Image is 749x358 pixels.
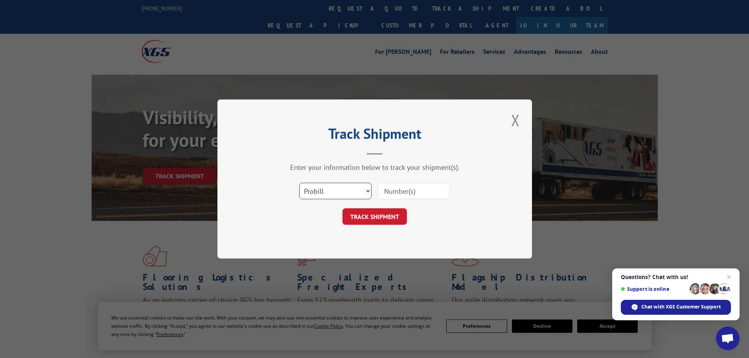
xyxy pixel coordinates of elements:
[621,300,731,315] span: Chat with XGS Customer Support
[342,208,407,225] button: TRACK SHIPMENT
[377,183,450,199] input: Number(s)
[509,109,522,131] button: Close modal
[716,327,740,350] a: Open chat
[641,303,721,310] span: Chat with XGS Customer Support
[257,128,493,143] h2: Track Shipment
[621,286,687,292] span: Support is online
[621,274,731,280] span: Questions? Chat with us!
[257,163,493,172] div: Enter your information below to track your shipment(s).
